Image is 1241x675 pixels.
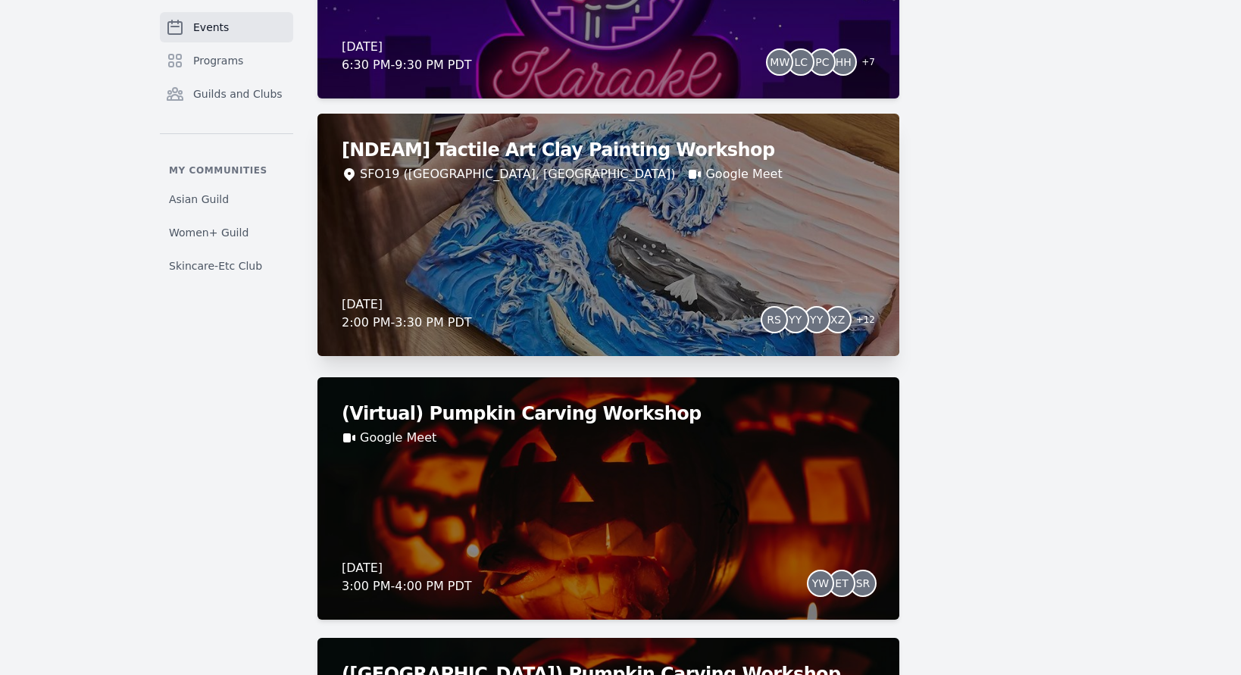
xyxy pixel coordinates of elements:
h2: (Virtual) Pumpkin Carving Workshop [342,402,875,426]
a: Guilds and Clubs [160,79,293,109]
span: XZ [830,314,845,325]
h2: [NDEAM] Tactile Art Clay Painting Workshop [342,138,875,162]
span: Guilds and Clubs [193,86,283,102]
span: LC [795,57,808,67]
nav: Sidebar [160,12,293,280]
div: SFO19 ([GEOGRAPHIC_DATA], [GEOGRAPHIC_DATA]) [360,165,675,183]
a: Women+ Guild [160,219,293,246]
a: Programs [160,45,293,76]
span: Women+ Guild [169,225,249,240]
span: YW [812,578,829,589]
span: YY [810,314,823,325]
span: SR [856,578,871,589]
a: Google Meet [705,165,782,183]
span: ET [835,578,848,589]
span: + 7 [852,53,875,74]
a: Google Meet [360,429,436,447]
div: [DATE] 2:00 PM - 3:30 PM PDT [342,295,472,332]
span: HH [836,57,852,67]
a: (Virtual) Pumpkin Carving WorkshopGoogle Meet[DATE]3:00 PM-4:00 PM PDTYWETSR [317,377,899,620]
span: Programs [193,53,243,68]
div: [DATE] 3:00 PM - 4:00 PM PDT [342,559,472,595]
div: [DATE] 6:30 PM - 9:30 PM PDT [342,38,472,74]
a: Skincare-Etc Club [160,252,293,280]
span: MW [770,57,789,67]
span: YY [789,314,802,325]
a: [NDEAM] Tactile Art Clay Painting WorkshopSFO19 ([GEOGRAPHIC_DATA], [GEOGRAPHIC_DATA])Google Meet... [317,114,899,356]
a: Asian Guild [160,186,293,213]
span: Skincare-Etc Club [169,258,262,273]
span: PC [815,57,829,67]
p: My communities [160,164,293,177]
a: Events [160,12,293,42]
span: RS [767,314,781,325]
span: Asian Guild [169,192,229,207]
span: + 12 [847,311,875,332]
span: Events [193,20,229,35]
